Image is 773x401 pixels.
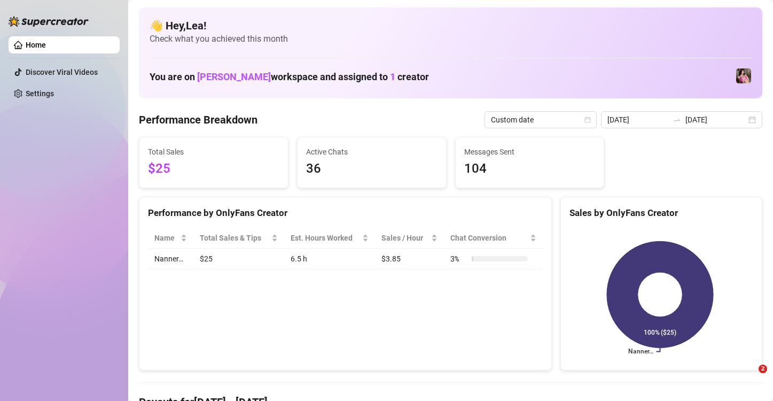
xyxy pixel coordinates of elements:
[193,249,284,269] td: $25
[148,146,279,158] span: Total Sales
[736,68,751,83] img: Nanner
[154,232,178,244] span: Name
[148,206,543,220] div: Performance by OnlyFans Creator
[150,18,752,33] h4: 👋 Hey, Lea !
[284,249,375,269] td: 6.5 h
[148,228,193,249] th: Name
[444,228,543,249] th: Chat Conversion
[450,253,467,265] span: 3 %
[193,228,284,249] th: Total Sales & Tips
[759,365,767,373] span: 2
[200,232,269,244] span: Total Sales & Tips
[390,71,395,82] span: 1
[26,68,98,76] a: Discover Viral Videos
[26,41,46,49] a: Home
[139,112,257,127] h4: Performance Breakdown
[607,114,668,126] input: Start date
[150,33,752,45] span: Check what you achieved this month
[375,249,444,269] td: $3.85
[673,115,681,124] span: swap-right
[464,146,596,158] span: Messages Sent
[628,348,653,356] text: Nanner…
[26,89,54,98] a: Settings
[450,232,528,244] span: Chat Conversion
[306,159,438,179] span: 36
[685,114,746,126] input: End date
[569,206,753,220] div: Sales by OnlyFans Creator
[584,117,591,123] span: calendar
[464,159,596,179] span: 104
[197,71,271,82] span: [PERSON_NAME]
[381,232,429,244] span: Sales / Hour
[491,112,590,128] span: Custom date
[737,365,762,390] iframe: Intercom live chat
[148,249,193,269] td: Nanner…
[375,228,444,249] th: Sales / Hour
[148,159,279,179] span: $25
[673,115,681,124] span: to
[9,16,89,27] img: logo-BBDzfeDw.svg
[306,146,438,158] span: Active Chats
[291,232,360,244] div: Est. Hours Worked
[150,71,429,83] h1: You are on workspace and assigned to creator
